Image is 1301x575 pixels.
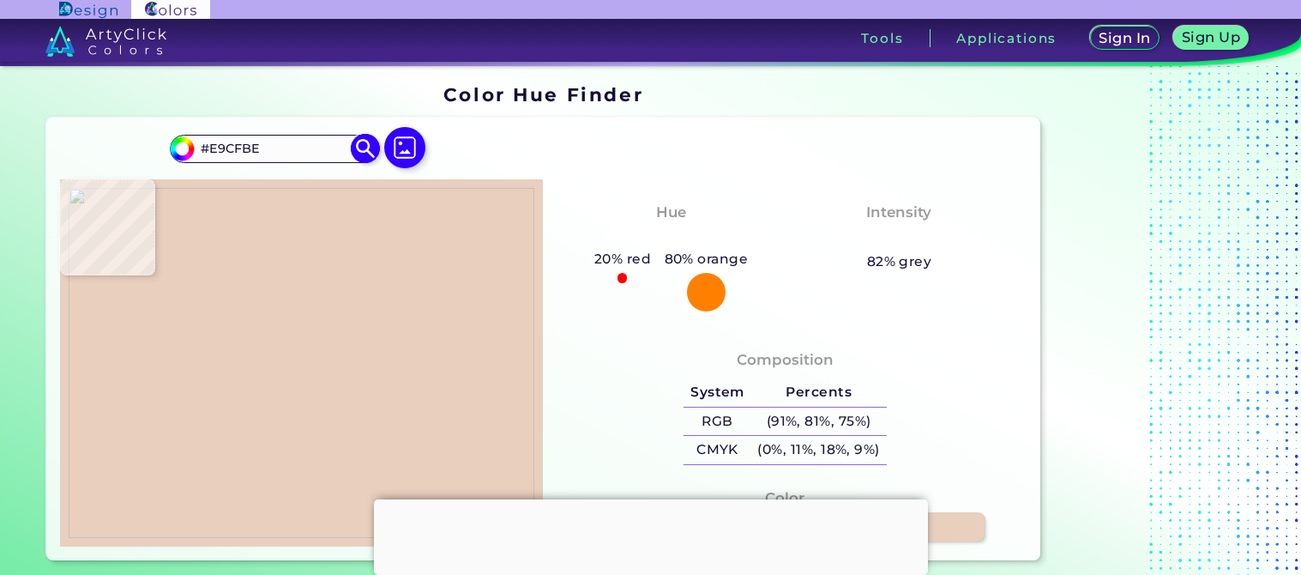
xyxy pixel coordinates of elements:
[45,26,166,57] img: logo_artyclick_colors_white.svg
[195,137,354,160] input: type color..
[684,436,750,464] h5: CMYK
[69,188,535,538] img: 1bf3a0c6-0aac-4a44-b8fc-16515897ef9c
[684,408,750,436] h5: RGB
[765,486,804,511] h4: Color
[956,32,1057,45] h3: Applications
[384,127,425,168] img: icon picture
[751,436,887,464] h5: (0%, 11%, 18%, 9%)
[684,378,750,407] h5: System
[861,32,903,45] h3: Tools
[374,499,928,571] iframe: Advertisement
[737,348,834,372] h4: Composition
[351,134,381,164] img: icon search
[1184,31,1238,44] h5: Sign Up
[587,248,658,270] h5: 20% red
[875,227,924,248] h3: Pale
[867,251,932,273] h5: 82% grey
[751,408,887,436] h5: (91%, 81%, 75%)
[866,200,931,225] h4: Intensity
[1178,27,1245,49] a: Sign Up
[751,378,887,407] h5: Percents
[443,82,643,107] h1: Color Hue Finder
[1047,77,1262,567] iframe: Advertisement
[599,227,744,248] h3: Reddish Orange
[656,200,686,225] h4: Hue
[1101,32,1148,45] h5: Sign In
[1093,27,1157,49] a: Sign In
[658,248,755,270] h5: 80% orange
[59,2,117,18] img: ArtyClick Design logo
